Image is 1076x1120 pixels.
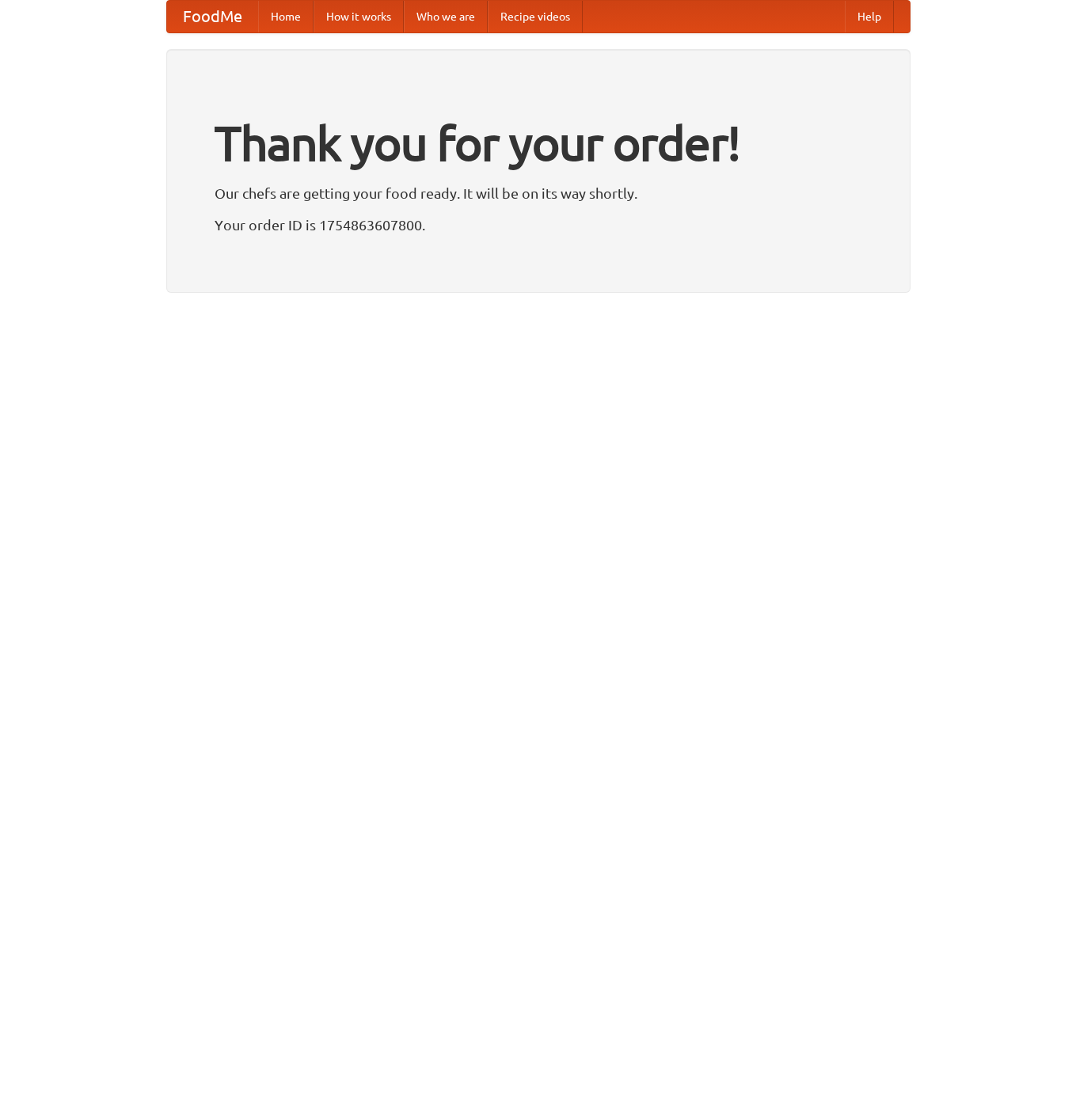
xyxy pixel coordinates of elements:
p: Your order ID is 1754863607800. [215,213,862,237]
p: Our chefs are getting your food ready. It will be on its way shortly. [215,181,862,205]
a: Who we are [404,1,488,32]
a: Help [845,1,894,32]
a: Home [258,1,314,32]
a: FoodMe [167,1,258,32]
a: Recipe videos [488,1,583,32]
a: How it works [314,1,404,32]
h1: Thank you for your order! [215,105,862,181]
